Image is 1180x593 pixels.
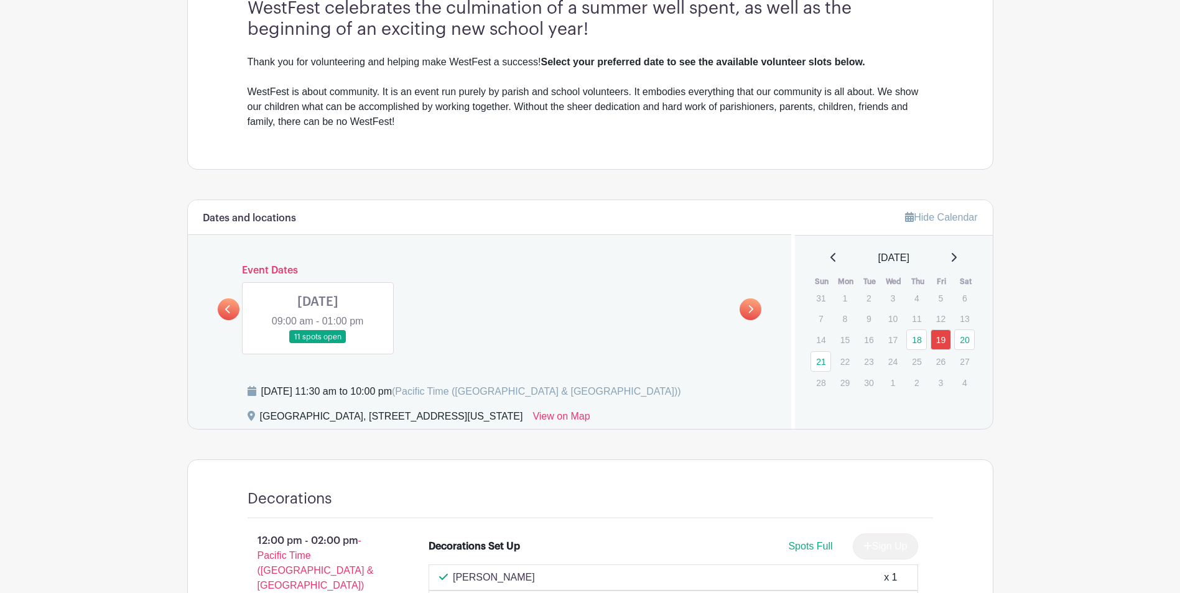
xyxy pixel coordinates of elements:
[248,85,933,129] div: WestFest is about community. It is an event run purely by parish and school volunteers. It embodi...
[906,309,927,328] p: 11
[810,275,834,288] th: Sun
[883,288,903,308] p: 3
[392,386,681,397] span: (Pacific Time ([GEOGRAPHIC_DATA] & [GEOGRAPHIC_DATA]))
[858,330,879,349] p: 16
[906,275,930,288] th: Thu
[248,55,933,70] div: Thank you for volunteering and helping make WestFest a success!
[835,309,855,328] p: 8
[883,352,903,371] p: 24
[883,373,903,392] p: 1
[858,352,879,371] p: 23
[858,309,879,328] p: 9
[931,309,951,328] p: 12
[811,330,831,349] p: 14
[906,329,927,350] a: 18
[811,351,831,372] a: 21
[788,541,832,551] span: Spots Full
[858,288,879,308] p: 2
[835,330,855,349] p: 15
[883,309,903,328] p: 10
[261,384,681,399] div: [DATE] 11:30 am to 10:00 pm
[453,570,535,585] p: [PERSON_NAME]
[541,57,865,67] strong: Select your preferred date to see the available volunteer slots below.
[532,409,590,429] a: View on Map
[882,275,906,288] th: Wed
[835,373,855,392] p: 29
[930,275,954,288] th: Fri
[203,213,296,224] h6: Dates and locations
[835,352,855,371] p: 22
[931,373,951,392] p: 3
[954,329,975,350] a: 20
[954,373,975,392] p: 4
[883,330,903,349] p: 17
[906,352,927,371] p: 25
[954,309,975,328] p: 13
[834,275,858,288] th: Mon
[906,373,927,392] p: 2
[905,212,977,223] a: Hide Calendar
[931,352,951,371] p: 26
[239,265,740,277] h6: Event Dates
[954,288,975,308] p: 6
[931,288,951,308] p: 5
[811,288,831,308] p: 31
[906,288,927,308] p: 4
[835,288,855,308] p: 1
[858,275,882,288] th: Tue
[884,570,897,585] div: x 1
[954,352,975,371] p: 27
[248,490,332,508] h4: Decorations
[260,409,523,429] div: [GEOGRAPHIC_DATA], [STREET_ADDRESS][US_STATE]
[878,251,909,265] span: [DATE]
[811,309,831,328] p: 7
[858,373,879,392] p: 30
[429,539,520,554] div: Decorations Set Up
[954,275,978,288] th: Sat
[811,373,831,392] p: 28
[931,329,951,350] a: 19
